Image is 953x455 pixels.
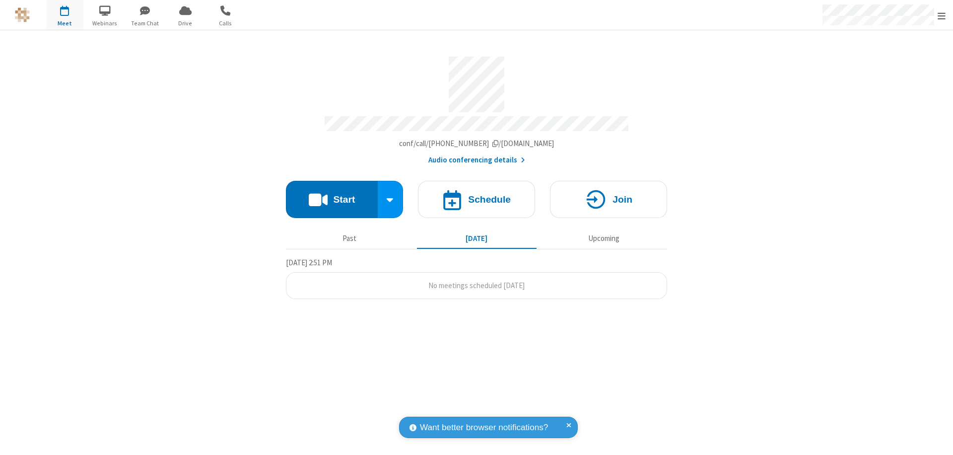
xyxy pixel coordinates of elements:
[290,229,409,248] button: Past
[86,19,124,28] span: Webinars
[428,154,525,166] button: Audio conferencing details
[550,181,667,218] button: Join
[378,181,404,218] div: Start conference options
[46,19,83,28] span: Meet
[428,281,525,290] span: No meetings scheduled [DATE]
[286,49,667,166] section: Account details
[544,229,664,248] button: Upcoming
[417,229,537,248] button: [DATE]
[399,138,554,150] button: Copy my meeting room linkCopy my meeting room link
[207,19,244,28] span: Calls
[399,139,554,148] span: Copy my meeting room link
[420,421,548,434] span: Want better browser notifications?
[468,195,511,204] h4: Schedule
[167,19,204,28] span: Drive
[418,181,535,218] button: Schedule
[613,195,632,204] h4: Join
[286,258,332,267] span: [DATE] 2:51 PM
[286,181,378,218] button: Start
[286,257,667,300] section: Today's Meetings
[127,19,164,28] span: Team Chat
[15,7,30,22] img: QA Selenium DO NOT DELETE OR CHANGE
[333,195,355,204] h4: Start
